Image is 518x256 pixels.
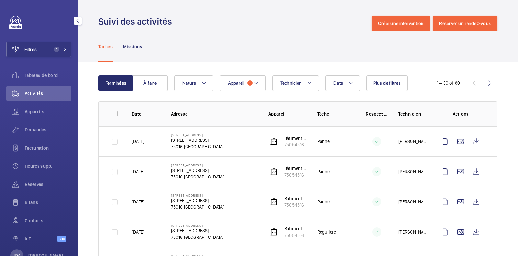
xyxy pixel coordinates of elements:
p: [STREET_ADDRESS] [171,224,224,227]
span: Tableau de bord [25,72,71,79]
p: [STREET_ADDRESS] [171,193,224,197]
span: Facturation [25,145,71,151]
p: [STREET_ADDRESS] [171,137,224,143]
span: 1 [54,47,59,52]
p: [DATE] [132,138,144,145]
p: [STREET_ADDRESS] [171,163,224,167]
p: [PERSON_NAME] [398,229,427,235]
p: Respect délai [366,111,388,117]
span: Filtres [24,46,37,53]
span: Plus de filtres [373,80,401,86]
button: Créer une intervention [372,16,430,31]
p: Technicien [398,111,427,117]
span: Date [333,80,343,86]
span: Réserves [25,181,71,188]
p: Bâtiment droit [284,195,307,202]
p: Actions [437,111,484,117]
span: Heures supp. [25,163,71,169]
p: 75016 [GEOGRAPHIC_DATA] [171,204,224,210]
p: Tâche [317,111,356,117]
p: Appareil [268,111,307,117]
p: Date [132,111,161,117]
p: [DATE] [132,229,144,235]
span: Appareil [228,80,245,86]
span: Nature [182,80,196,86]
p: Bâtiment droit [284,165,307,172]
p: Missions [123,43,142,50]
p: [STREET_ADDRESS] [171,167,224,174]
button: Terminées [98,75,133,91]
p: 75054516 [284,141,307,148]
p: Tâches [98,43,113,50]
p: 75016 [GEOGRAPHIC_DATA] [171,143,224,150]
span: Activités [25,90,71,97]
span: Demandes [25,127,71,133]
button: Plus de filtres [366,75,408,91]
img: elevator.svg [270,168,278,176]
button: À faire [133,75,168,91]
p: 75054516 [284,232,307,238]
p: Panne [317,199,330,205]
p: [STREET_ADDRESS] [171,133,224,137]
p: Adresse [171,111,258,117]
p: Bâtiment droit [284,135,307,141]
span: Contacts [25,217,71,224]
p: Panne [317,138,330,145]
p: 75016 [GEOGRAPHIC_DATA] [171,174,224,180]
button: Réserver un rendez-vous [433,16,497,31]
p: [DATE] [132,168,144,175]
span: IoT [25,236,57,242]
p: Régulière [317,229,336,235]
button: Filtres1 [6,42,71,57]
p: Panne [317,168,330,175]
img: elevator.svg [270,228,278,236]
img: elevator.svg [270,198,278,206]
p: 75054516 [284,202,307,208]
p: [STREET_ADDRESS] [171,227,224,234]
button: Date [325,75,360,91]
img: elevator.svg [270,138,278,145]
p: [PERSON_NAME] [398,138,427,145]
p: [PERSON_NAME] [398,168,427,175]
p: Bâtiment droit [284,226,307,232]
p: [DATE] [132,199,144,205]
span: 1 [247,80,253,86]
h1: Suivi des activités [98,16,176,28]
div: 1 – 30 of 80 [437,80,460,86]
span: Technicien [280,80,302,86]
p: 75054516 [284,172,307,178]
p: 75016 [GEOGRAPHIC_DATA] [171,234,224,240]
p: [STREET_ADDRESS] [171,197,224,204]
span: Appareils [25,108,71,115]
span: Bilans [25,199,71,206]
button: Technicien [272,75,319,91]
button: Nature [174,75,213,91]
p: [PERSON_NAME] [398,199,427,205]
button: Appareil1 [220,75,266,91]
span: Beta [57,236,66,242]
